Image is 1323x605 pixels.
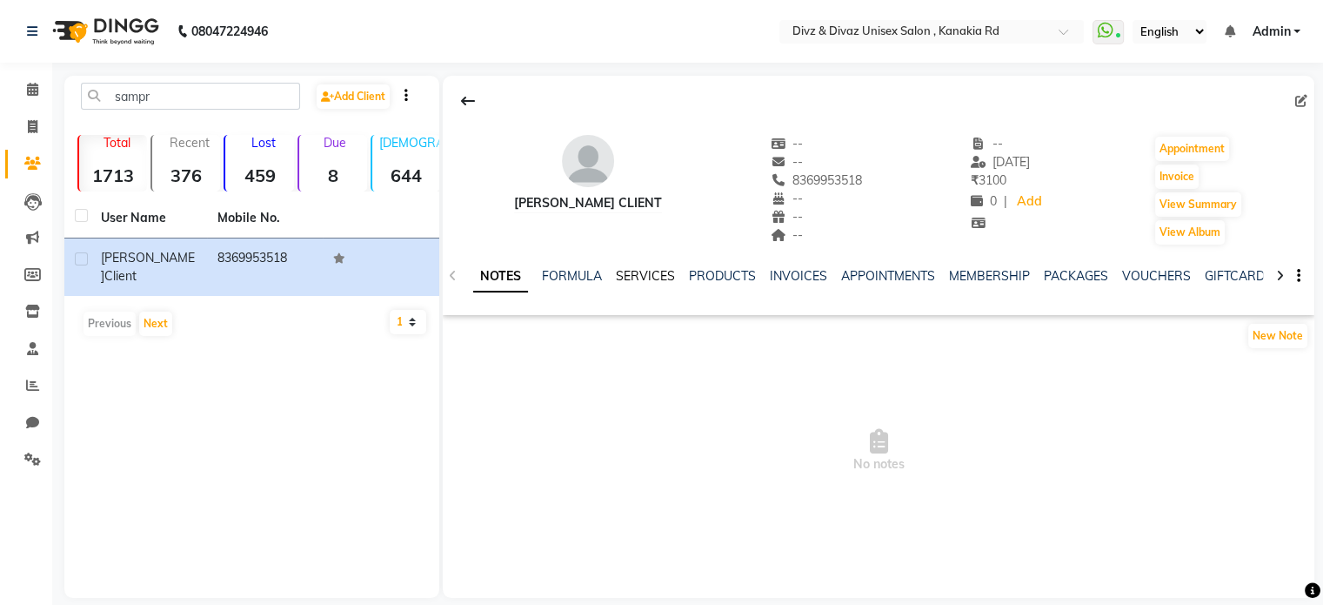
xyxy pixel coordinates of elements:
span: Admin [1252,23,1290,41]
p: Due [303,135,367,151]
div: Back to Client [450,84,486,118]
b: 08047224946 [191,7,268,56]
button: Next [139,312,172,336]
span: 3100 [971,172,1006,188]
strong: 644 [372,165,440,186]
button: New Note [1248,324,1307,348]
strong: 1713 [79,165,147,186]
a: Add Client [317,84,390,109]
strong: 459 [225,165,293,186]
span: -- [771,191,804,206]
a: PRODUCTS [689,268,756,284]
img: avatar [562,135,614,187]
strong: 8 [299,165,367,186]
span: [DATE] [971,154,1031,170]
button: View Album [1155,220,1225,245]
a: PACKAGES [1044,268,1108,284]
th: Mobile No. [207,198,324,239]
span: -- [771,227,804,243]
span: -- [971,136,1004,151]
a: APPOINTMENTS [841,268,935,284]
span: [PERSON_NAME] [101,250,195,284]
span: 8369953518 [771,172,863,188]
a: INVOICES [770,268,827,284]
span: -- [771,136,804,151]
span: Client [104,268,137,284]
td: 8369953518 [207,239,324,296]
p: Lost [232,135,293,151]
th: User Name [90,198,207,239]
button: Invoice [1155,165,1199,189]
strong: 376 [152,165,220,186]
span: 0 [971,193,997,209]
p: Recent [159,135,220,151]
a: FORMULA [542,268,602,284]
span: -- [771,154,804,170]
span: | [1004,192,1007,211]
input: Search by Name/Mobile/Email/Code [81,83,300,110]
button: Appointment [1155,137,1229,161]
div: [PERSON_NAME] Client [514,194,662,212]
span: ₹ [971,172,979,188]
span: No notes [443,364,1314,538]
p: [DEMOGRAPHIC_DATA] [379,135,440,151]
a: NOTES [473,261,528,292]
a: GIFTCARDS [1205,268,1273,284]
a: MEMBERSHIP [949,268,1030,284]
a: SERVICES [616,268,675,284]
span: -- [771,209,804,225]
p: Total [86,135,147,151]
a: Add [1014,190,1045,214]
button: View Summary [1155,192,1241,217]
a: VOUCHERS [1122,268,1191,284]
img: logo [44,7,164,56]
